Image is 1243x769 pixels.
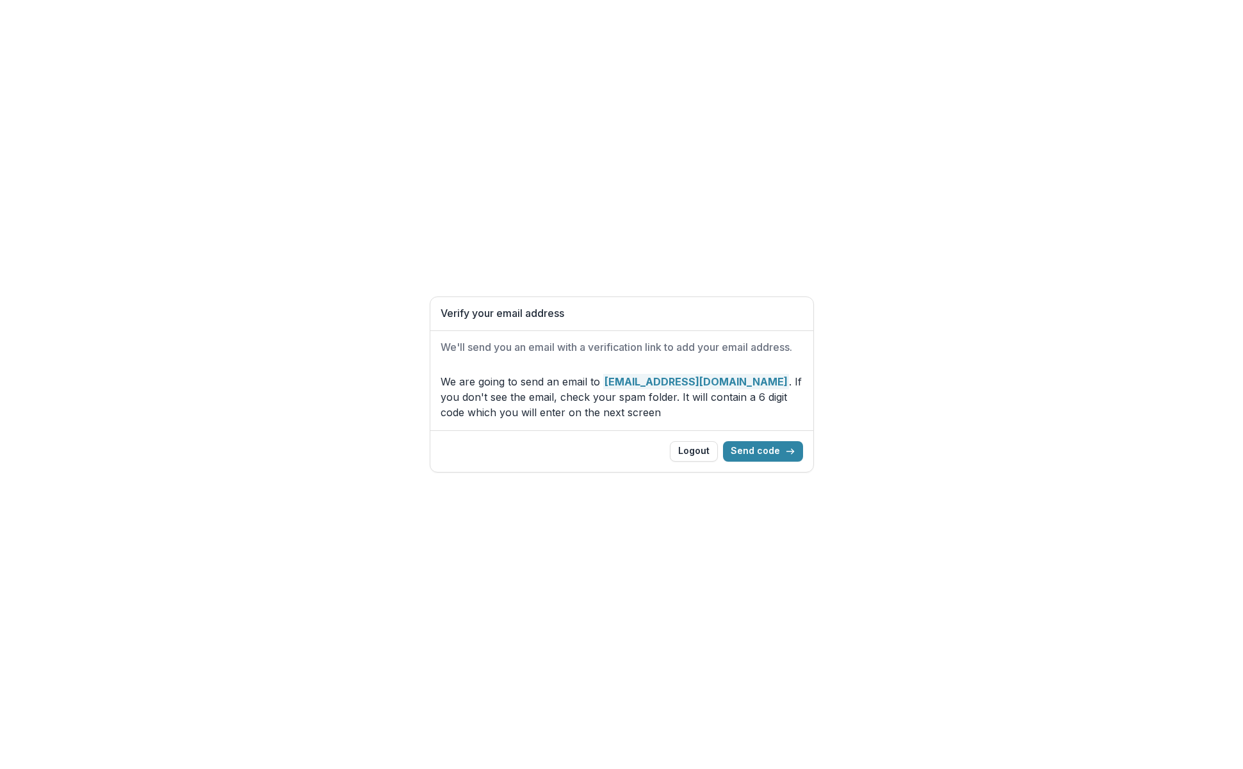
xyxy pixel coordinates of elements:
[441,341,803,353] h2: We'll send you an email with a verification link to add your email address.
[670,441,718,462] button: Logout
[441,374,803,420] p: We are going to send an email to . If you don't see the email, check your spam folder. It will co...
[723,441,803,462] button: Send code
[603,374,789,389] strong: [EMAIL_ADDRESS][DOMAIN_NAME]
[441,307,803,320] h1: Verify your email address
